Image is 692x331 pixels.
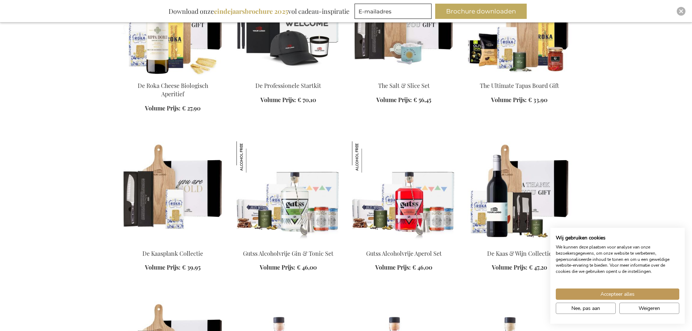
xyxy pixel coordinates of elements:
a: The Salt & Slice Set Exclusive Business Gift [352,73,456,80]
img: Gutss Non-Alcoholic Gin & Tonic Set [236,141,340,243]
a: The Ultimate Tapas Board Gift [468,73,571,80]
span: Volume Prijs: [260,96,296,104]
a: Gutss Non-Alcoholic Aperol Set Gutss Alcoholvrije Aperol Set [352,240,456,247]
p: We kunnen deze plaatsen voor analyse van onze bezoekersgegevens, om onze website te verbeteren, g... [556,244,679,275]
span: € 46,00 [412,263,432,271]
span: Volume Prijs: [145,104,181,112]
span: € 33,90 [528,96,547,104]
a: The Salt & Slice Set [378,82,430,89]
img: Gutss Alcoholvrije Gin & Tonic Set [236,141,268,173]
span: € 47,20 [529,263,547,271]
h2: Wij gebruiken cookies [556,235,679,241]
img: De Kaas & Wijn Collectie [468,141,571,243]
input: E-mailadres [355,4,432,19]
img: The Cheese Board Collection [121,141,225,243]
a: Volume Prijs: € 27,90 [145,104,201,113]
img: Gutss Non-Alcoholic Aperol Set [352,141,456,243]
span: Volume Prijs: [145,263,181,271]
a: The Ultimate Tapas Board Gift [480,82,559,89]
a: Volume Prijs: € 47,20 [492,263,547,272]
a: Gutss Non-Alcoholic Gin & Tonic Set Gutss Alcoholvrije Gin & Tonic Set [236,240,340,247]
button: Brochure downloaden [435,4,527,19]
span: Volume Prijs: [260,263,295,271]
a: De Kaasplank Collectie [142,250,203,257]
a: De Kaas & Wijn Collectie [468,240,571,247]
img: Gutss Alcoholvrije Aperol Set [352,141,383,173]
img: Close [679,9,683,13]
div: Download onze vol cadeau-inspiratie [165,4,353,19]
a: Volume Prijs: € 56,45 [376,96,431,104]
span: € 56,45 [413,96,431,104]
a: Volume Prijs: € 46,00 [375,263,432,272]
a: Gutss Alcoholvrije Gin & Tonic Set [243,250,333,257]
form: marketing offers and promotions [355,4,434,21]
a: Volume Prijs: € 46,00 [260,263,317,272]
span: Volume Prijs: [492,263,527,271]
span: Nee, pas aan [571,304,600,312]
span: Volume Prijs: [491,96,527,104]
a: De Professionele Startkit [255,82,321,89]
a: Gutss Alcoholvrije Aperol Set [366,250,442,257]
span: Volume Prijs: [375,263,411,271]
span: € 27,90 [182,104,201,112]
button: Alle cookies weigeren [619,303,679,314]
button: Pas cookie voorkeuren aan [556,303,616,314]
span: Volume Prijs: [376,96,412,104]
a: Volume Prijs: € 33,90 [491,96,547,104]
span: € 39,95 [182,263,201,271]
b: eindejaarsbrochure 2025 [214,7,288,16]
span: Weigeren [639,304,660,312]
button: Accepteer alle cookies [556,288,679,300]
a: De Roka Cheese Biologisch Aperitief [138,82,208,98]
span: € 46,00 [297,263,317,271]
a: De Kaas & Wijn Collectie [487,250,552,257]
a: The Professional Starter Kit [236,73,340,80]
a: Volume Prijs: € 70,10 [260,96,316,104]
div: Close [677,7,685,16]
span: Accepteer alles [600,290,635,298]
a: De Roka Cheese Biologisch Aperitief [121,73,225,80]
a: The Cheese Board Collection [121,240,225,247]
span: € 70,10 [298,96,316,104]
a: Volume Prijs: € 39,95 [145,263,201,272]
